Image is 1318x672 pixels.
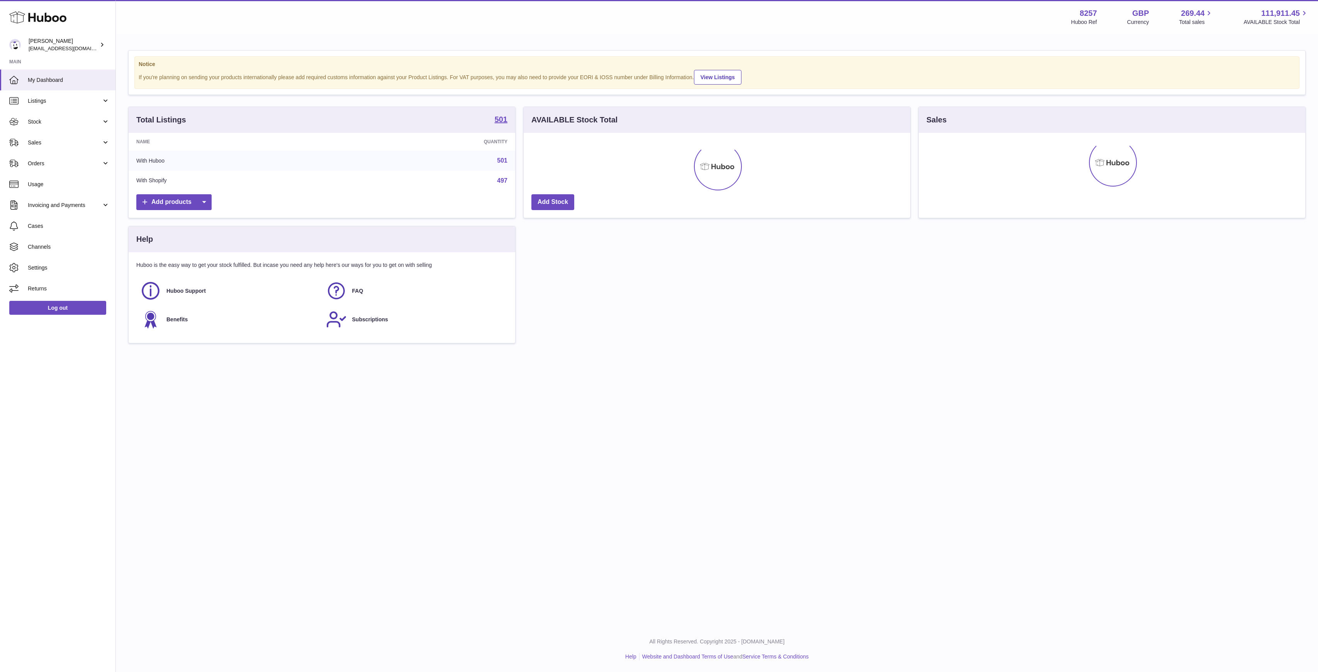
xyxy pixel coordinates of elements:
span: AVAILABLE Stock Total [1243,19,1309,26]
span: Huboo Support [166,287,206,295]
span: FAQ [352,287,363,295]
a: 111,911.45 AVAILABLE Stock Total [1243,8,1309,26]
a: Subscriptions [326,309,504,330]
a: 501 [495,115,507,125]
td: With Huboo [129,151,337,171]
span: Sales [28,139,102,146]
p: All Rights Reserved. Copyright 2025 - [DOMAIN_NAME] [122,638,1312,645]
div: Huboo Ref [1071,19,1097,26]
strong: 8257 [1080,8,1097,19]
a: Benefits [140,309,318,330]
a: Huboo Support [140,280,318,301]
span: My Dashboard [28,76,110,84]
p: Huboo is the easy way to get your stock fulfilled. But incase you need any help here's our ways f... [136,261,507,269]
a: Log out [9,301,106,315]
span: Orders [28,160,102,167]
h3: Sales [926,115,947,125]
span: Listings [28,97,102,105]
a: 269.44 Total sales [1179,8,1213,26]
h3: Total Listings [136,115,186,125]
li: and [639,653,809,660]
a: Add products [136,194,212,210]
strong: GBP [1132,8,1149,19]
span: Settings [28,264,110,272]
span: Cases [28,222,110,230]
span: Benefits [166,316,188,323]
div: If you're planning on sending your products internationally please add required customs informati... [139,69,1295,85]
strong: Notice [139,61,1295,68]
img: don@skinsgolf.com [9,39,21,51]
a: Help [625,653,636,660]
span: Subscriptions [352,316,388,323]
a: 501 [497,157,507,164]
span: Invoicing and Payments [28,202,102,209]
span: 269.44 [1181,8,1204,19]
h3: AVAILABLE Stock Total [531,115,617,125]
th: Quantity [337,133,515,151]
a: Website and Dashboard Terms of Use [642,653,733,660]
h3: Help [136,234,153,244]
div: [PERSON_NAME] [29,37,98,52]
span: [EMAIL_ADDRESS][DOMAIN_NAME] [29,45,114,51]
a: FAQ [326,280,504,301]
div: Currency [1127,19,1149,26]
span: Total sales [1179,19,1213,26]
span: Stock [28,118,102,126]
a: Add Stock [531,194,574,210]
td: With Shopify [129,171,337,191]
a: Service Terms & Conditions [742,653,809,660]
span: Returns [28,285,110,292]
span: 111,911.45 [1261,8,1300,19]
strong: 501 [495,115,507,123]
a: View Listings [694,70,741,85]
span: Usage [28,181,110,188]
a: 497 [497,177,507,184]
th: Name [129,133,337,151]
span: Channels [28,243,110,251]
